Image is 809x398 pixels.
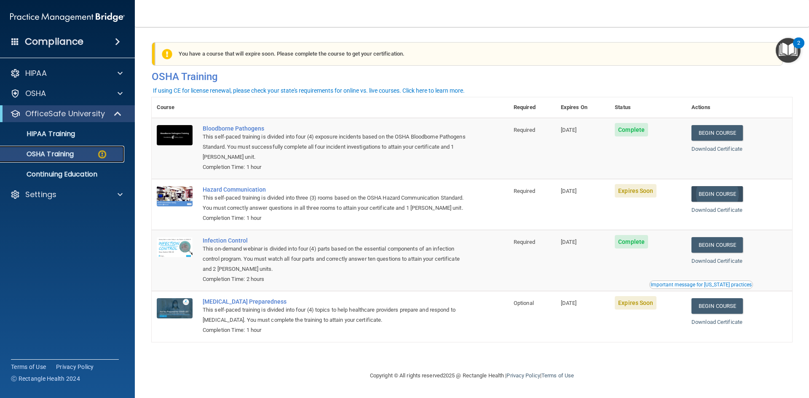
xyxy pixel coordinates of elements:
div: 2 [797,43,800,54]
div: Important message for [US_STATE] practices [651,282,752,287]
a: Infection Control [203,237,466,244]
p: HIPAA [25,68,47,78]
a: Settings [10,190,123,200]
div: If using CE for license renewal, please check your state's requirements for online vs. live cours... [153,88,465,93]
div: Copyright © All rights reserved 2025 @ Rectangle Health | | [318,362,626,389]
th: Required [509,97,556,118]
span: Required [514,188,535,194]
a: Privacy Policy [56,363,94,371]
img: PMB logo [10,9,125,26]
p: OSHA [25,88,46,99]
a: Begin Course [691,237,743,253]
img: warning-circle.0cc9ac19.png [97,149,107,160]
a: OfficeSafe University [10,109,122,119]
h4: OSHA Training [152,71,792,83]
th: Expires On [556,97,610,118]
span: Required [514,239,535,245]
span: Complete [615,123,648,136]
a: [MEDICAL_DATA] Preparedness [203,298,466,305]
div: Completion Time: 1 hour [203,325,466,335]
div: Completion Time: 1 hour [203,213,466,223]
p: HIPAA Training [5,130,75,138]
div: This self-paced training is divided into four (4) topics to help healthcare providers prepare and... [203,305,466,325]
a: HIPAA [10,68,123,78]
a: Begin Course [691,298,743,314]
p: Continuing Education [5,170,121,179]
div: This self-paced training is divided into four (4) exposure incidents based on the OSHA Bloodborne... [203,132,466,162]
div: Completion Time: 2 hours [203,274,466,284]
span: Expires Soon [615,296,656,310]
span: [DATE] [561,188,577,194]
th: Status [610,97,686,118]
div: This self-paced training is divided into three (3) rooms based on the OSHA Hazard Communication S... [203,193,466,213]
a: OSHA [10,88,123,99]
div: You have a course that will expire soon. Please complete the course to get your certification. [155,42,783,66]
p: OfficeSafe University [25,109,105,119]
th: Course [152,97,198,118]
button: Read this if you are a dental practitioner in the state of CA [649,280,753,289]
a: Privacy Policy [506,372,540,379]
a: Download Certificate [691,319,742,325]
h4: Compliance [25,36,83,48]
img: exclamation-circle-solid-warning.7ed2984d.png [162,49,172,59]
a: Download Certificate [691,258,742,264]
span: Expires Soon [615,184,656,198]
span: Optional [514,300,534,306]
button: If using CE for license renewal, please check your state's requirements for online vs. live cours... [152,86,466,95]
span: [DATE] [561,127,577,133]
span: Ⓒ Rectangle Health 2024 [11,374,80,383]
a: Download Certificate [691,207,742,213]
span: Complete [615,235,648,248]
a: Terms of Use [11,363,46,371]
a: Terms of Use [541,372,574,379]
span: [DATE] [561,239,577,245]
a: Bloodborne Pathogens [203,125,466,132]
a: Begin Course [691,125,743,141]
p: OSHA Training [5,150,74,158]
button: Open Resource Center, 2 new notifications [776,38,801,63]
div: This on-demand webinar is divided into four (4) parts based on the essential components of an inf... [203,244,466,274]
div: Completion Time: 1 hour [203,162,466,172]
th: Actions [686,97,792,118]
span: [DATE] [561,300,577,306]
p: Settings [25,190,56,200]
a: Download Certificate [691,146,742,152]
a: Hazard Communication [203,186,466,193]
a: Begin Course [691,186,743,202]
span: Required [514,127,535,133]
